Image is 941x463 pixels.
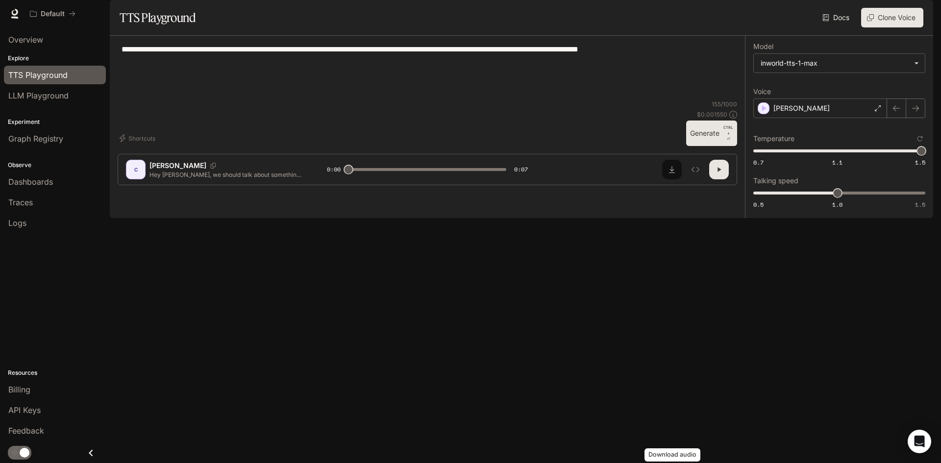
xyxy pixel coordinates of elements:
[915,133,925,144] button: Reset to default
[120,8,196,27] h1: TTS Playground
[723,124,733,142] p: ⏎
[915,158,925,167] span: 1.5
[686,121,737,146] button: GenerateCTRL +⏎
[697,110,727,119] p: $ 0.001550
[908,430,931,453] div: Open Intercom Messenger
[128,162,144,177] div: C
[662,160,682,179] button: Download audio
[753,88,771,95] p: Voice
[773,103,830,113] p: [PERSON_NAME]
[686,160,705,179] button: Inspect
[832,200,842,209] span: 1.0
[41,10,65,18] p: Default
[753,43,773,50] p: Model
[712,100,737,108] p: 155 / 1000
[644,448,700,462] div: Download audio
[206,163,220,169] button: Copy Voice ID
[514,165,528,174] span: 0:07
[723,124,733,136] p: CTRL +
[753,135,794,142] p: Temperature
[118,130,159,146] button: Shortcuts
[761,58,909,68] div: inworld-tts-1-max
[753,158,764,167] span: 0.7
[915,200,925,209] span: 1.5
[820,8,853,27] a: Docs
[149,171,303,179] p: Hey [PERSON_NAME], we should talk about something that's been effecting a lot of relationships la...
[754,54,925,73] div: inworld-tts-1-max
[149,161,206,171] p: [PERSON_NAME]
[753,200,764,209] span: 0.5
[25,4,80,24] button: All workspaces
[832,158,842,167] span: 1.1
[753,177,798,184] p: Talking speed
[327,165,341,174] span: 0:00
[861,8,923,27] button: Clone Voice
